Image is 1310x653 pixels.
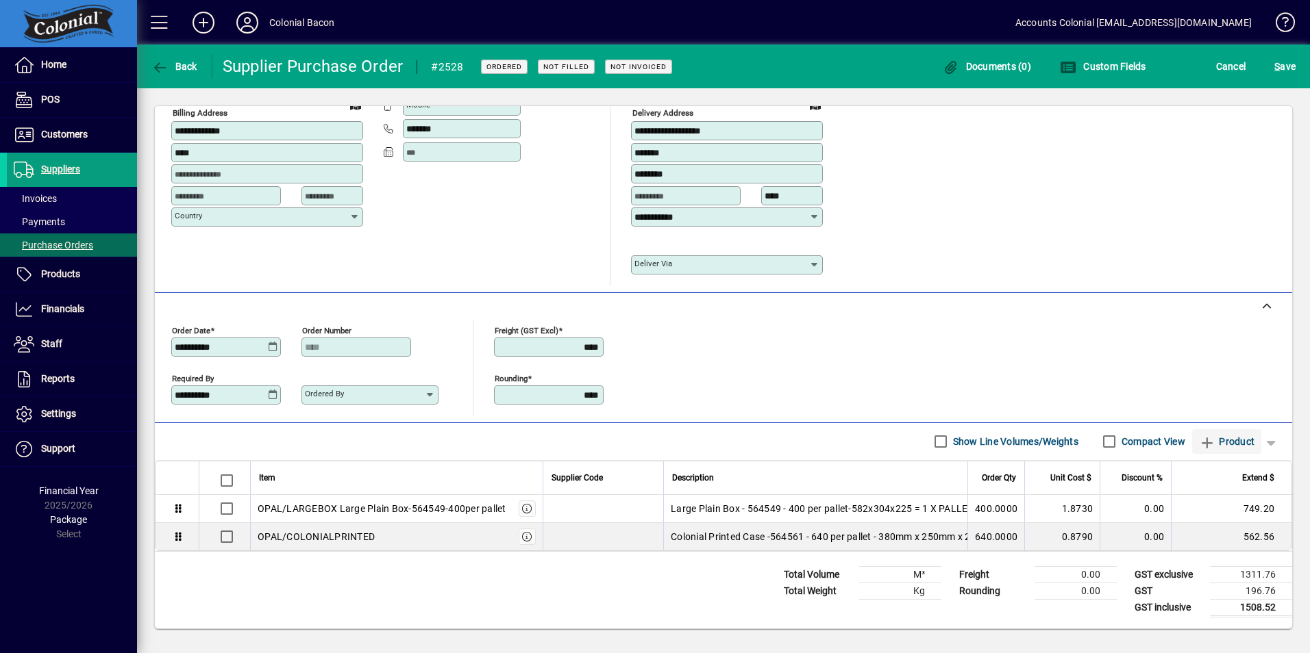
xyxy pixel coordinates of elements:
[1060,61,1146,72] span: Custom Fields
[259,470,275,485] span: Item
[7,48,137,82] a: Home
[967,495,1024,523] td: 400.0000
[967,523,1024,550] td: 640.0000
[175,211,202,220] mat-label: Country
[7,327,137,361] a: Staff
[1024,523,1100,550] td: 0.8790
[7,233,137,257] a: Purchase Orders
[1216,55,1246,77] span: Cancel
[1056,54,1150,79] button: Custom Fields
[41,129,88,140] span: Customers
[1128,599,1210,616] td: GST inclusive
[50,514,87,525] span: Package
[1024,495,1100,523] td: 1.8730
[1100,495,1171,523] td: 0.00
[7,257,137,292] a: Products
[495,373,528,383] mat-label: Rounding
[543,62,589,71] span: Not Filled
[1015,12,1252,34] div: Accounts Colonial [EMAIL_ADDRESS][DOMAIN_NAME]
[41,303,84,314] span: Financials
[7,397,137,431] a: Settings
[495,325,558,335] mat-label: Freight (GST excl)
[137,54,212,79] app-page-header-button: Back
[671,502,1050,515] span: Large Plain Box - 564549 - 400 per pallet-582x304x225 = 1 X PALLET - PLZ DEL [DATE]
[1171,495,1292,523] td: 749.20
[1271,54,1299,79] button: Save
[41,338,62,349] span: Staff
[952,582,1035,599] td: Rounding
[486,62,522,71] span: Ordered
[950,435,1078,448] label: Show Line Volumes/Weights
[552,470,603,485] span: Supplier Code
[1128,566,1210,582] td: GST exclusive
[258,502,506,515] div: OPAL/LARGEBOX Large Plain Box-564549-400per pallet
[1274,61,1280,72] span: S
[345,94,367,116] a: View on map
[41,408,76,419] span: Settings
[672,470,714,485] span: Description
[1210,582,1292,599] td: 196.76
[1210,566,1292,582] td: 1311.76
[431,56,463,78] div: #2528
[859,582,941,599] td: Kg
[952,566,1035,582] td: Freight
[7,292,137,326] a: Financials
[777,582,859,599] td: Total Weight
[1128,582,1210,599] td: GST
[1199,431,1255,452] span: Product
[225,10,269,35] button: Profile
[7,432,137,466] a: Support
[634,259,672,268] mat-label: Deliver via
[982,470,1016,485] span: Order Qty
[41,268,80,279] span: Products
[41,373,75,384] span: Reports
[777,566,859,582] td: Total Volume
[7,362,137,396] a: Reports
[172,373,214,383] mat-label: Required by
[1192,429,1261,454] button: Product
[1213,54,1250,79] button: Cancel
[39,485,99,496] span: Financial Year
[223,55,404,77] div: Supplier Purchase Order
[1171,523,1292,550] td: 562.56
[1274,55,1296,77] span: ave
[942,61,1031,72] span: Documents (0)
[14,216,65,227] span: Payments
[1119,435,1185,448] label: Compact View
[269,12,334,34] div: Colonial Bacon
[7,187,137,210] a: Invoices
[14,240,93,251] span: Purchase Orders
[1122,470,1163,485] span: Discount %
[302,325,351,335] mat-label: Order number
[671,530,1162,543] span: Colonial Printed Case -564561 - 640 per pallet - 380mm x 250mm x 230mm = 1 X PALLET [DATE] DEL PL...
[939,54,1035,79] button: Documents (0)
[41,94,60,105] span: POS
[14,193,57,204] span: Invoices
[859,566,941,582] td: M³
[1210,599,1292,616] td: 1508.52
[7,210,137,233] a: Payments
[610,62,667,71] span: Not Invoiced
[1035,566,1117,582] td: 0.00
[41,443,75,454] span: Support
[305,389,344,398] mat-label: Ordered by
[151,61,197,72] span: Back
[148,54,201,79] button: Back
[1242,470,1274,485] span: Extend $
[7,118,137,152] a: Customers
[1100,523,1171,550] td: 0.00
[804,94,826,116] a: View on map
[172,325,210,335] mat-label: Order date
[7,83,137,117] a: POS
[1050,470,1091,485] span: Unit Cost $
[41,59,66,70] span: Home
[1265,3,1293,47] a: Knowledge Base
[41,164,80,175] span: Suppliers
[182,10,225,35] button: Add
[258,530,375,543] div: OPAL/COLONIALPRINTED
[1035,582,1117,599] td: 0.00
